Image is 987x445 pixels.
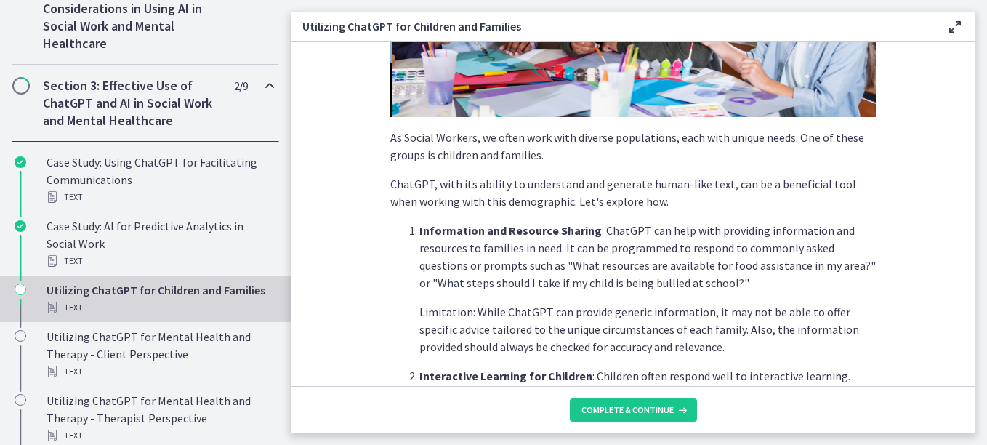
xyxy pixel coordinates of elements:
div: Utilizing ChatGPT for Mental Health and Therapy - Client Perspective [47,328,273,380]
strong: Interactive Learning for Children [419,369,592,383]
strong: Information and Resource Sharing [419,223,602,238]
h3: Utilizing ChatGPT for Children and Families [302,17,923,35]
div: Text [47,427,273,444]
div: Case Study: Using ChatGPT for Facilitating Communications [47,153,273,206]
div: Text [47,252,273,270]
div: Text [47,299,273,316]
p: : Children often respond well to interactive learning. ChatGPT can be programmed to engage childr... [419,367,876,420]
div: Case Study: AI for Predictive Analytics in Social Work [47,217,273,270]
p: ChatGPT, with its ability to understand and generate human-like text, can be a beneficial tool wh... [390,175,876,210]
p: : ChatGPT can help with providing information and resources to families in need. It can be progra... [419,222,876,292]
span: Complete & continue [581,404,674,416]
div: Text [47,188,273,206]
div: Utilizing ChatGPT for Mental Health and Therapy - Therapist Perspective [47,392,273,444]
i: Completed [15,220,26,232]
i: Completed [15,156,26,168]
div: Text [47,363,273,380]
div: Utilizing ChatGPT for Children and Families [47,281,273,316]
button: Complete & continue [570,398,697,422]
span: 2 / 9 [234,77,248,95]
h2: Section 3: Effective Use of ChatGPT and AI in Social Work and Mental Healthcare [43,77,220,129]
p: As Social Workers, we often work with diverse populations, each with unique needs. One of these g... [390,129,876,164]
p: Limitation: While ChatGPT can provide generic information, it may not be able to offer specific a... [419,303,876,356]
